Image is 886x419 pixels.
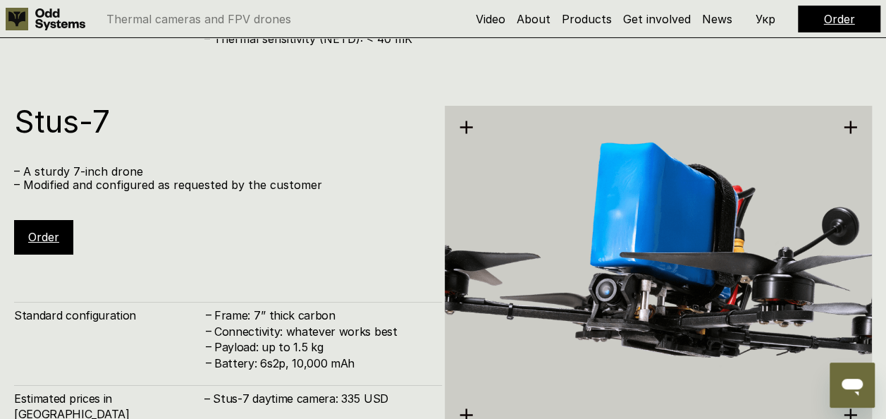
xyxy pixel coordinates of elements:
h4: – Stus-7 daytime camera: 335 USD [204,391,428,406]
h4: Payload: up to 1.5 kg [214,339,428,355]
a: News [702,12,732,26]
h4: – [206,307,211,322]
p: – Thermal sensitivity (NETD): < 40 mK [204,32,428,46]
a: Products [562,12,612,26]
iframe: Button to launch messaging window [830,363,875,408]
p: Thermal cameras and FPV drones [106,13,291,25]
a: Get involved [623,12,691,26]
p: – A sturdy 7-inch drone [14,165,428,178]
p: Укр [756,13,775,25]
h4: – [206,339,211,354]
h4: Frame: 7’’ thick carbon [214,308,428,323]
p: – Modified and configured as requested by the customer [14,178,428,192]
a: About [517,12,550,26]
h4: Connectivity: whatever works best [214,324,428,339]
h4: Battery: 6s2p, 10,000 mAh [214,356,428,371]
h4: – [206,323,211,339]
h1: Stus-7 [14,106,428,137]
a: Order [824,12,855,26]
a: Video [476,12,505,26]
a: Order [28,230,59,244]
h4: – [206,354,211,370]
h4: Standard configuration [14,308,204,323]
